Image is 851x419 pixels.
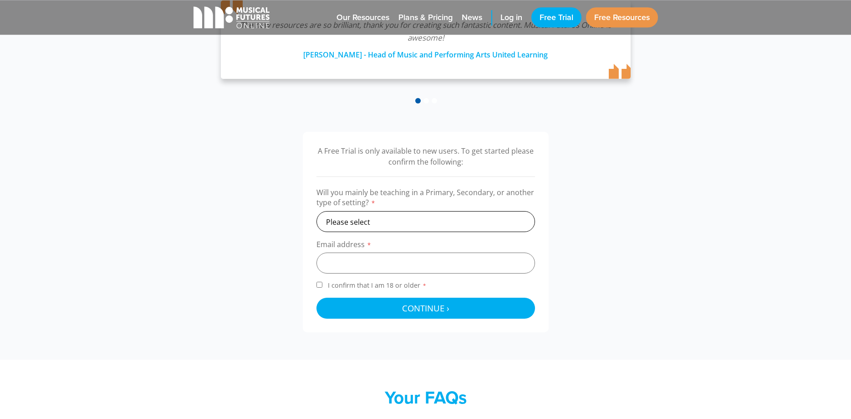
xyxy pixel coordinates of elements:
[316,298,535,319] button: Continue ›
[316,187,535,211] label: Will you mainly be teaching in a Primary, Secondary, or another type of setting?
[586,7,658,27] a: Free Resources
[462,11,482,24] span: News
[398,11,453,24] span: Plans & Pricing
[402,302,449,314] span: Continue ›
[239,44,612,61] div: [PERSON_NAME] - Head of Music and Performing Arts United Learning
[531,7,581,27] a: Free Trial
[316,239,535,253] label: Email address
[316,282,322,288] input: I confirm that I am 18 or older*
[500,11,522,24] span: Log in
[336,11,389,24] span: Our Resources
[248,387,603,408] h2: Your FAQs
[326,281,428,290] span: I confirm that I am 18 or older
[316,145,535,167] p: A Free Trial is only available to new users. To get started please confirm the following:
